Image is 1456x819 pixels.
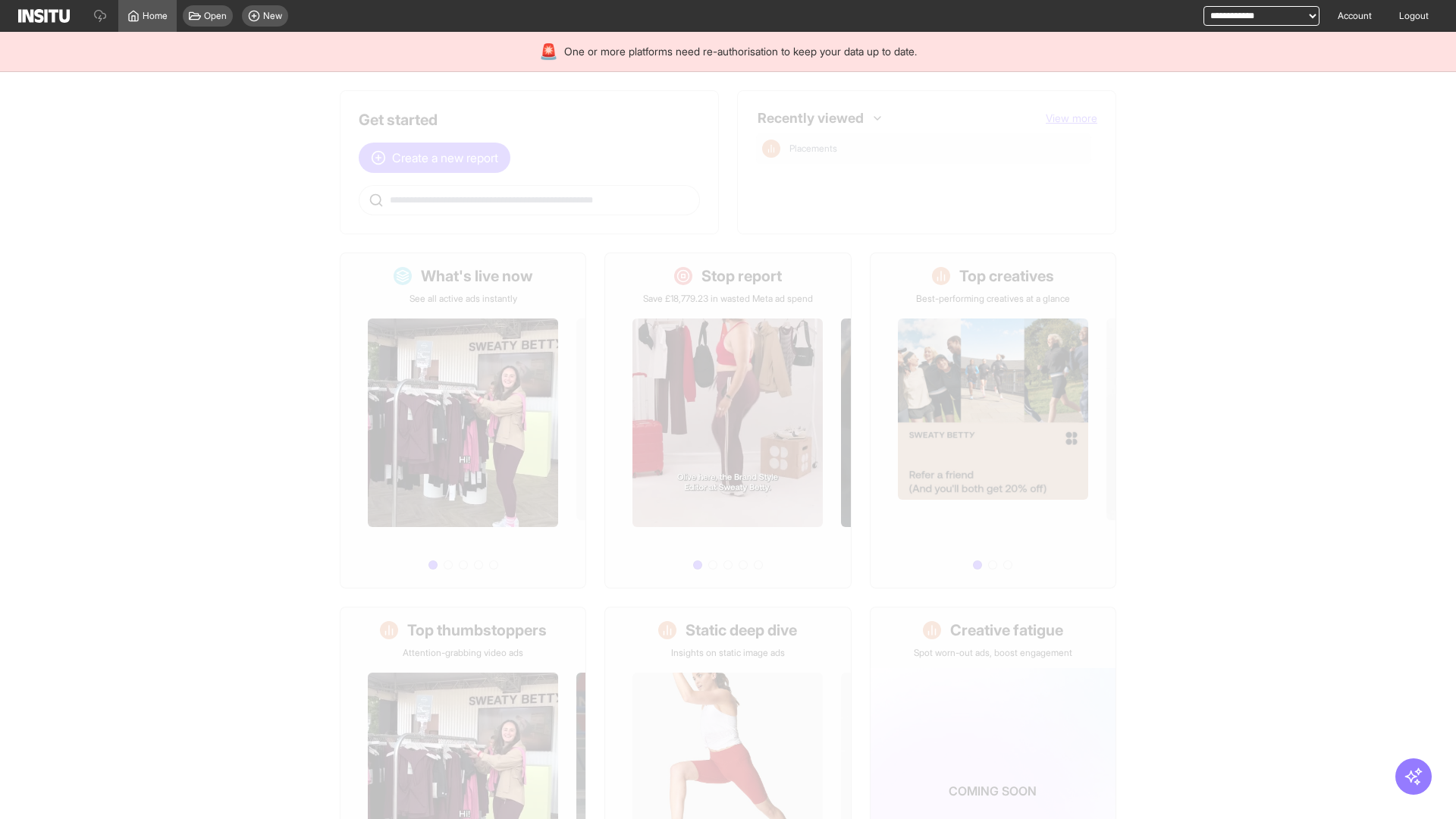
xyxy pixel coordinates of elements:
span: One or more platforms need re-authorisation to keep your data up to date. [564,44,917,59]
div: 🚨 [539,41,558,62]
span: Home [143,10,168,22]
span: New [263,10,282,22]
img: Logo [18,9,70,23]
span: Open [204,10,227,22]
